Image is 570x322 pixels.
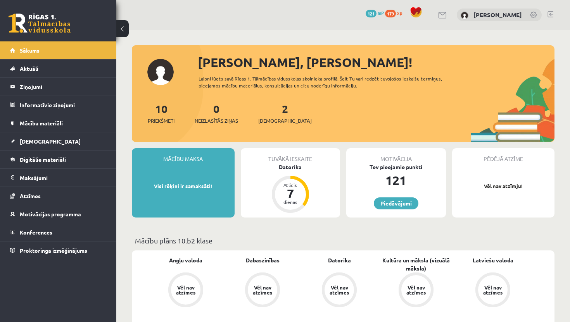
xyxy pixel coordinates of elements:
div: Vēl nav atzīmes [405,285,427,295]
p: Visi rēķini ir samaksāti! [136,182,231,190]
div: Vēl nav atzīmes [328,285,350,295]
img: Simona Silkāne [461,12,468,19]
a: Kultūra un māksla (vizuālā māksla) [378,256,454,272]
a: Vēl nav atzīmes [147,272,224,309]
a: Motivācijas programma [10,205,107,223]
a: Konferences [10,223,107,241]
a: Mācību materiāli [10,114,107,132]
div: Tev pieejamie punkti [346,163,446,171]
a: 2[DEMOGRAPHIC_DATA] [258,102,312,125]
a: Latviešu valoda [473,256,513,264]
legend: Informatīvie ziņojumi [20,96,107,114]
a: Vēl nav atzīmes [224,272,301,309]
span: Konferences [20,229,52,236]
a: 0Neizlasītās ziņas [195,102,238,125]
a: [DEMOGRAPHIC_DATA] [10,132,107,150]
a: Maksājumi [10,169,107,187]
div: Laipni lūgts savā Rīgas 1. Tālmācības vidusskolas skolnieka profilā. Šeit Tu vari redzēt tuvojošo... [199,75,452,89]
a: Angļu valoda [169,256,202,264]
div: Vēl nav atzīmes [482,285,504,295]
span: Sākums [20,47,40,54]
div: Vēl nav atzīmes [175,285,197,295]
a: Vēl nav atzīmes [378,272,454,309]
a: 10Priekšmeti [148,102,174,125]
span: Atzīmes [20,192,41,199]
a: Piedāvājumi [374,197,418,209]
div: 7 [279,187,302,200]
a: Dabaszinības [246,256,280,264]
div: Mācību maksa [132,148,235,163]
div: Datorika [241,163,340,171]
div: Vēl nav atzīmes [252,285,273,295]
div: Atlicis [279,183,302,187]
span: Proktoringa izmēģinājums [20,247,87,254]
span: mP [378,10,384,16]
span: Aktuāli [20,65,38,72]
div: Motivācija [346,148,446,163]
span: Digitālie materiāli [20,156,66,163]
a: Proktoringa izmēģinājums [10,241,107,259]
div: dienas [279,200,302,204]
a: 179 xp [385,10,406,16]
a: Informatīvie ziņojumi [10,96,107,114]
span: 179 [385,10,396,17]
a: Ziņojumi [10,78,107,96]
p: Mācību plāns 10.b2 klase [135,235,551,246]
div: 121 [346,171,446,190]
legend: Ziņojumi [20,78,107,96]
span: Motivācijas programma [20,211,81,218]
a: Vēl nav atzīmes [454,272,531,309]
span: [DEMOGRAPHIC_DATA] [20,138,81,145]
a: [PERSON_NAME] [473,11,522,19]
div: Pēdējā atzīme [452,148,555,163]
div: [PERSON_NAME], [PERSON_NAME]! [198,53,554,72]
a: Vēl nav atzīmes [301,272,378,309]
span: 121 [366,10,377,17]
span: xp [397,10,402,16]
p: Vēl nav atzīmju! [456,182,551,190]
legend: Maksājumi [20,169,107,187]
div: Tuvākā ieskaite [241,148,340,163]
a: Rīgas 1. Tālmācības vidusskola [9,14,71,33]
a: Aktuāli [10,60,107,77]
span: Mācību materiāli [20,120,63,127]
span: Priekšmeti [148,117,174,125]
a: 121 mP [366,10,384,16]
span: [DEMOGRAPHIC_DATA] [258,117,312,125]
a: Digitālie materiāli [10,151,107,168]
a: Datorika [328,256,351,264]
a: Sākums [10,41,107,59]
a: Atzīmes [10,187,107,205]
span: Neizlasītās ziņas [195,117,238,125]
a: Datorika Atlicis 7 dienas [241,163,340,214]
